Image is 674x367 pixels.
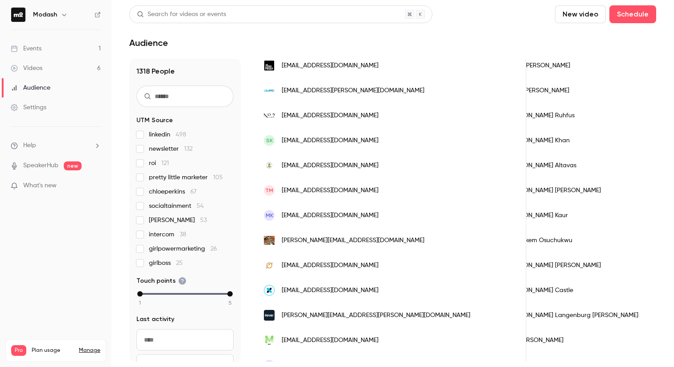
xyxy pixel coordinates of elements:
[555,5,606,23] button: New video
[136,116,173,125] span: UTM Source
[229,299,231,307] span: 5
[264,236,275,245] img: gudee.co.uk
[79,347,100,354] a: Manage
[210,246,217,252] span: 26
[11,83,50,92] div: Audience
[282,261,378,270] span: [EMAIL_ADDRESS][DOMAIN_NAME]
[11,345,26,356] span: Pro
[184,146,193,152] span: 132
[282,211,378,220] span: [EMAIL_ADDRESS][DOMAIN_NAME]
[265,186,273,194] span: TM
[149,173,223,182] span: pretty little marketer
[139,299,141,307] span: 1
[149,244,217,253] span: girlpowermarketing
[149,159,169,168] span: roi
[161,160,169,166] span: 121
[282,186,378,195] span: [EMAIL_ADDRESS][DOMAIN_NAME]
[498,303,647,328] div: [PERSON_NAME] Langenburg [PERSON_NAME]
[264,260,275,271] img: earthlink.net
[282,86,424,95] span: [EMAIL_ADDRESS][PERSON_NAME][DOMAIN_NAME]
[136,315,174,324] span: Last activity
[33,10,57,19] h6: Modash
[176,132,186,138] span: 498
[609,5,656,23] button: Schedule
[266,136,273,144] span: SK
[32,347,74,354] span: Plan usage
[498,178,647,203] div: [PERSON_NAME] [PERSON_NAME]
[498,328,647,353] div: MK [PERSON_NAME]
[136,276,186,285] span: Touch points
[136,329,234,351] input: From
[498,78,647,103] div: Sofia [PERSON_NAME]
[498,103,647,128] div: [PERSON_NAME] Ruhfus
[264,310,275,321] img: feverup.com
[11,141,101,150] li: help-dropdown-opener
[149,144,193,153] span: newsletter
[136,66,234,77] h1: 1318 People
[282,111,378,120] span: [EMAIL_ADDRESS][DOMAIN_NAME]
[149,187,197,196] span: chloeperkins
[11,8,25,22] img: Modash
[137,291,143,297] div: min
[137,10,226,19] div: Search for videos or events
[149,216,207,225] span: [PERSON_NAME]
[282,286,378,295] span: [EMAIL_ADDRESS][DOMAIN_NAME]
[149,202,204,210] span: socialtainment
[266,211,273,219] span: MK
[282,336,378,345] span: [EMAIL_ADDRESS][DOMAIN_NAME]
[23,161,58,170] a: SpeakerHub
[176,260,183,266] span: 25
[180,231,186,238] span: 38
[264,85,275,96] img: cbdmd.com
[282,136,378,145] span: [EMAIL_ADDRESS][DOMAIN_NAME]
[498,128,647,153] div: [PERSON_NAME] Khan
[498,228,647,253] div: Chibuikem Osuchukwu
[282,61,378,70] span: [EMAIL_ADDRESS][DOMAIN_NAME]
[282,161,378,170] span: [EMAIL_ADDRESS][DOMAIN_NAME]
[213,174,223,181] span: 105
[11,44,41,53] div: Events
[498,203,647,228] div: [PERSON_NAME] Kaur
[264,335,275,346] img: mkn.au
[149,230,186,239] span: intercom
[23,181,57,190] span: What's new
[498,278,647,303] div: [PERSON_NAME] Castle
[498,53,647,78] div: Dené [PERSON_NAME]
[149,259,183,268] span: girlboss
[197,203,204,209] span: 54
[190,189,197,195] span: 67
[129,37,168,48] h1: Audience
[11,64,42,73] div: Videos
[149,130,186,139] span: linkedin
[282,236,424,245] span: [PERSON_NAME][EMAIL_ADDRESS][DOMAIN_NAME]
[64,161,82,170] span: new
[200,217,207,223] span: 53
[264,285,275,296] img: andcollar.com
[11,103,46,112] div: Settings
[227,291,233,297] div: max
[264,160,275,171] img: staypineapple.com
[23,141,36,150] span: Help
[498,253,647,278] div: [PERSON_NAME] [PERSON_NAME]
[264,110,275,121] img: no-2.co
[282,311,470,320] span: [PERSON_NAME][EMAIL_ADDRESS][PERSON_NAME][DOMAIN_NAME]
[264,60,275,71] img: thezeroproof.com
[498,153,647,178] div: [PERSON_NAME] Altavas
